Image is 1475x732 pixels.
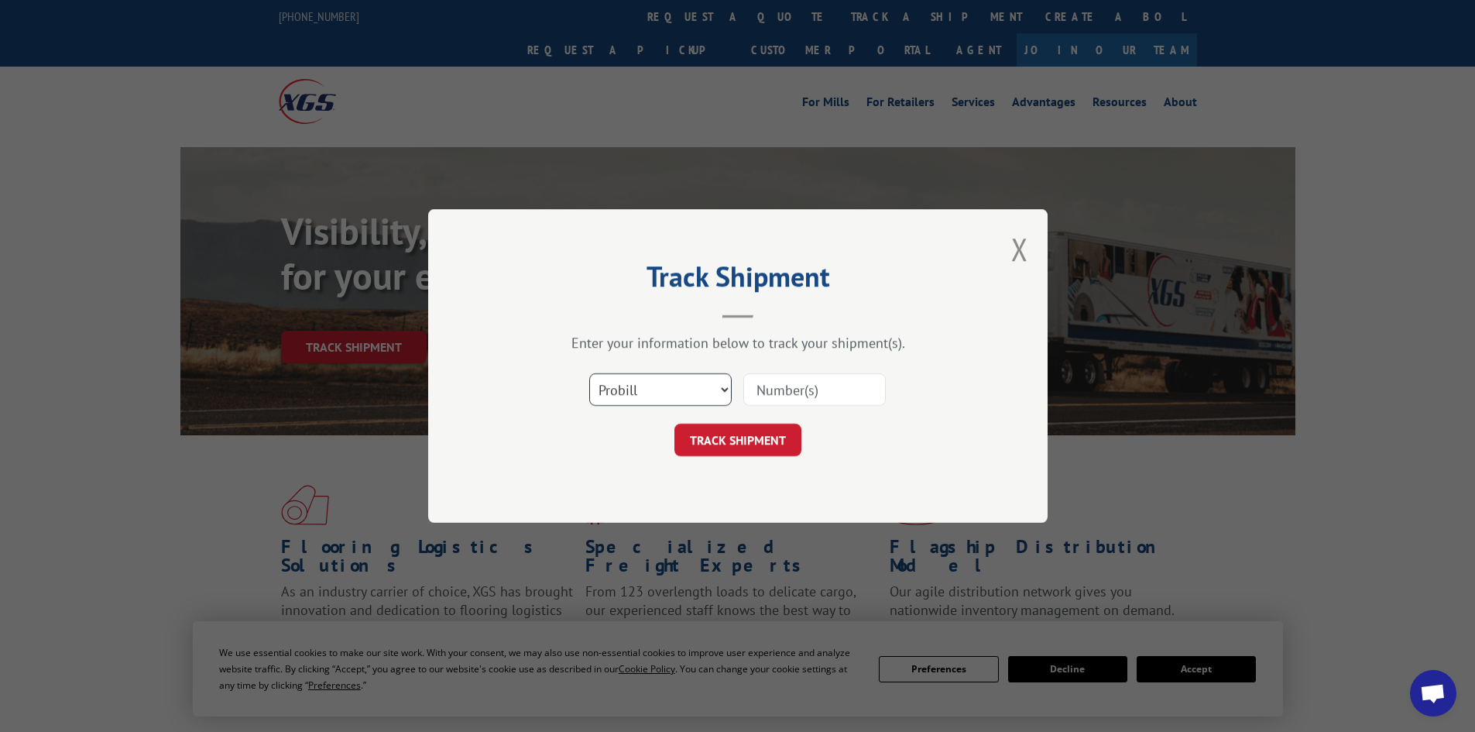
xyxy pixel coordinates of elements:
button: TRACK SHIPMENT [674,424,801,456]
div: Enter your information below to track your shipment(s). [506,334,970,352]
button: Close modal [1011,229,1028,270]
h2: Track Shipment [506,266,970,295]
input: Number(s) [743,373,886,406]
div: Open chat [1410,670,1456,717]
